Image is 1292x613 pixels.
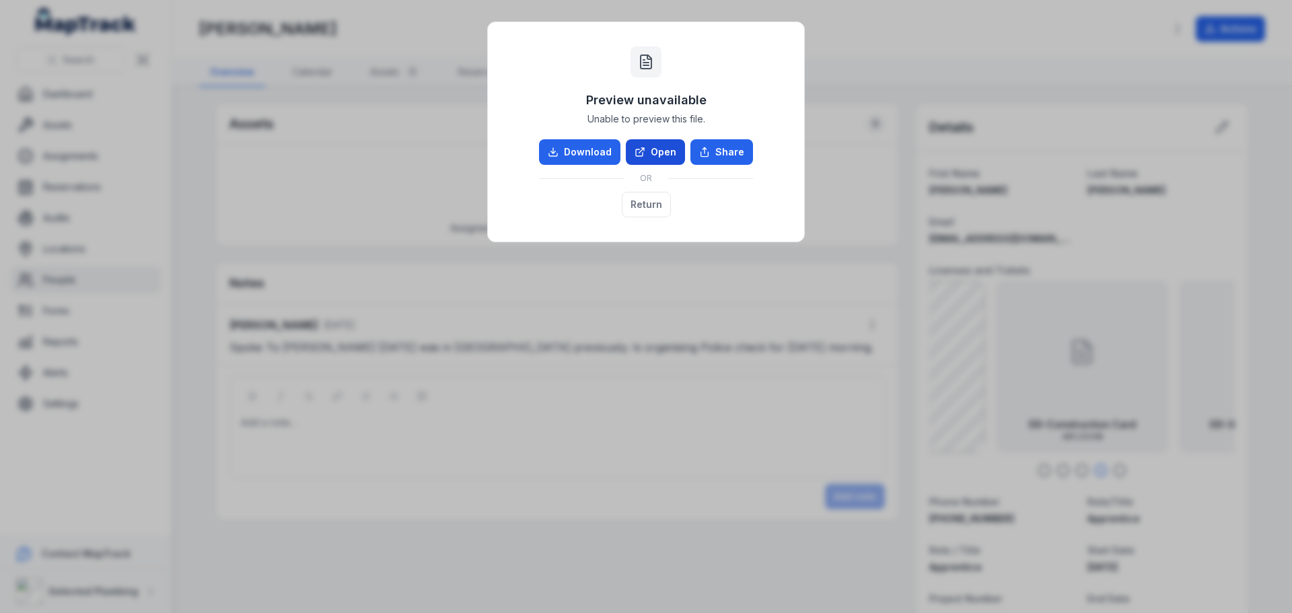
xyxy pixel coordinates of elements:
[539,139,620,165] a: Download
[586,91,707,110] h3: Preview unavailable
[587,112,705,126] span: Unable to preview this file.
[690,139,753,165] button: Share
[539,165,753,192] div: OR
[622,192,671,217] button: Return
[626,139,685,165] a: Open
